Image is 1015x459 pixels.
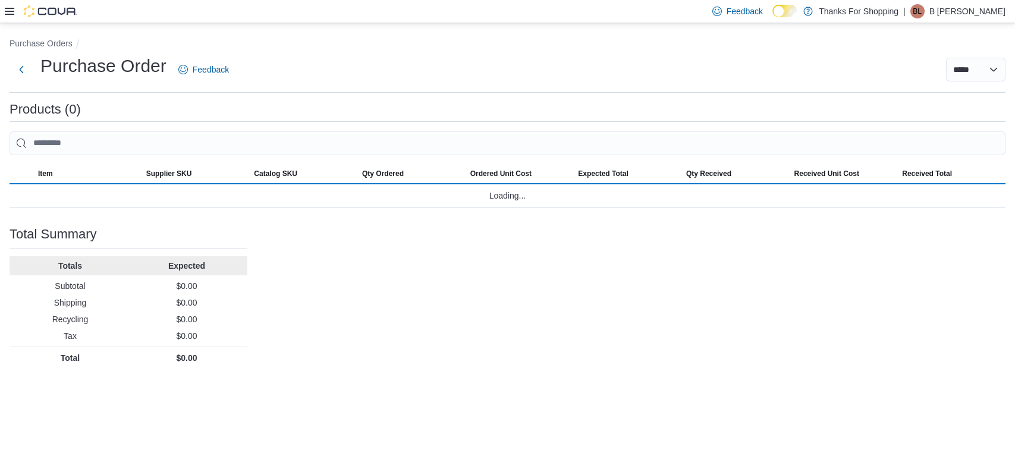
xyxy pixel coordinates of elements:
[146,169,192,178] span: Supplier SKU
[131,313,243,325] p: $0.00
[727,5,763,17] span: Feedback
[14,352,126,364] p: Total
[131,352,243,364] p: $0.00
[790,164,898,183] button: Received Unit Cost
[910,4,925,18] div: B Luxton
[193,64,229,76] span: Feedback
[929,4,1005,18] p: B [PERSON_NAME]
[819,4,898,18] p: Thanks For Shopping
[686,169,731,178] span: Qty Received
[24,5,77,17] img: Cova
[10,102,81,117] h3: Products (0)
[357,164,466,183] button: Qty Ordered
[142,164,250,183] button: Supplier SKU
[131,330,243,342] p: $0.00
[14,260,126,272] p: Totals
[10,58,33,81] button: Next
[10,39,73,48] button: Purchase Orders
[131,260,243,272] p: Expected
[913,4,922,18] span: BL
[466,164,574,183] button: Ordered Unit Cost
[362,169,404,178] span: Qty Ordered
[38,169,53,178] span: Item
[897,164,1005,183] button: Received Total
[131,297,243,309] p: $0.00
[10,227,97,241] h3: Total Summary
[573,164,681,183] button: Expected Total
[794,169,859,178] span: Received Unit Cost
[174,58,234,81] a: Feedback
[903,4,906,18] p: |
[14,330,126,342] p: Tax
[14,280,126,292] p: Subtotal
[10,37,1005,52] nav: An example of EuiBreadcrumbs
[14,313,126,325] p: Recycling
[33,164,142,183] button: Item
[254,169,297,178] span: Catalog SKU
[14,297,126,309] p: Shipping
[772,17,773,18] span: Dark Mode
[489,188,526,203] span: Loading...
[40,54,166,78] h1: Purchase Order
[772,5,797,17] input: Dark Mode
[470,169,532,178] span: Ordered Unit Cost
[578,169,628,178] span: Expected Total
[902,169,952,178] span: Received Total
[249,164,357,183] button: Catalog SKU
[681,164,790,183] button: Qty Received
[131,280,243,292] p: $0.00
